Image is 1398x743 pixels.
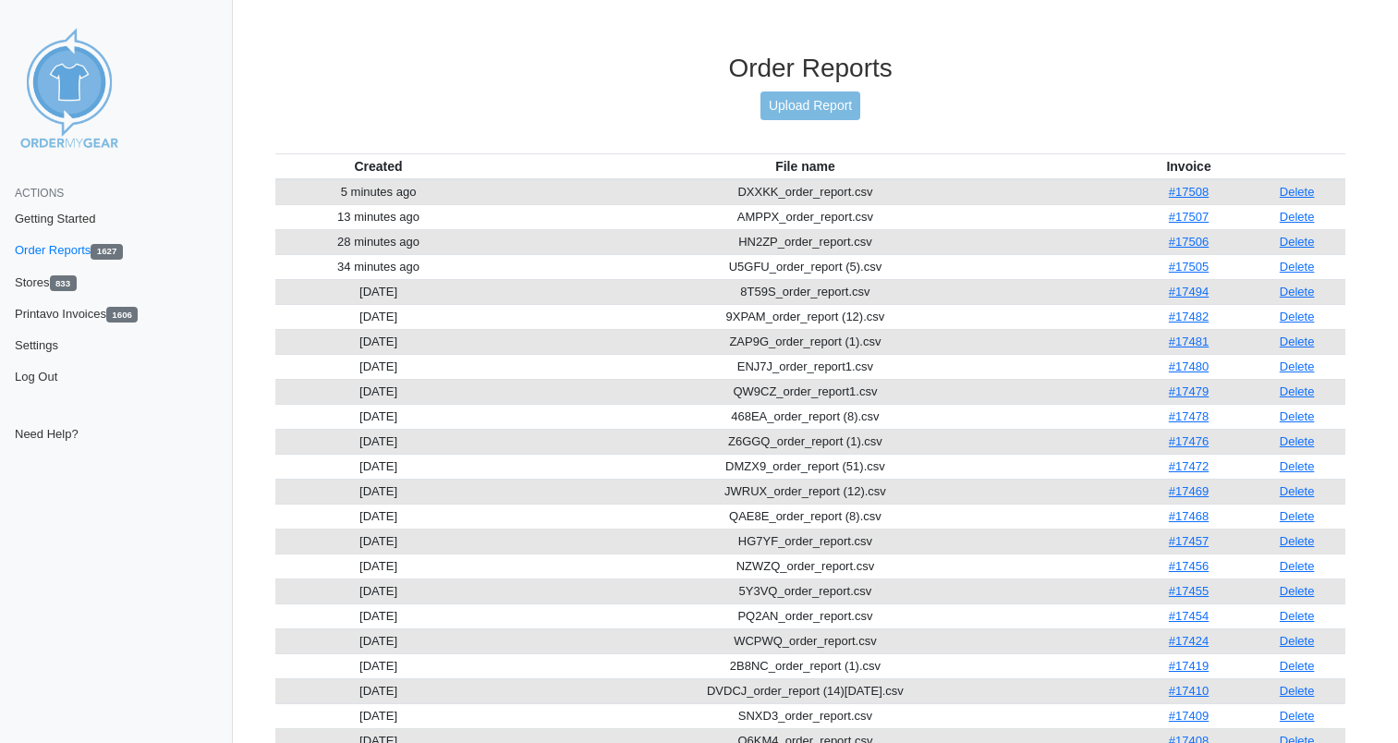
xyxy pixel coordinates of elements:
td: [DATE] [275,703,481,728]
td: U5GFU_order_report (5).csv [481,254,1129,279]
a: Delete [1280,484,1315,498]
td: ENJ7J_order_report1.csv [481,354,1129,379]
a: #17472 [1169,459,1209,473]
a: #17480 [1169,359,1209,373]
td: [DATE] [275,678,481,703]
a: Delete [1280,285,1315,298]
td: QW9CZ_order_report1.csv [481,379,1129,404]
td: [DATE] [275,279,481,304]
a: #17424 [1169,634,1209,648]
a: #17468 [1169,509,1209,523]
a: Delete [1280,359,1315,373]
td: 468EA_order_report (8).csv [481,404,1129,429]
td: [DATE] [275,529,481,554]
span: 1606 [106,307,138,323]
a: #17479 [1169,384,1209,398]
a: Delete [1280,310,1315,323]
td: DXXKK_order_report.csv [481,179,1129,205]
a: Delete [1280,609,1315,623]
td: [DATE] [275,329,481,354]
th: Created [275,153,481,179]
a: #17508 [1169,185,1209,199]
td: Z6GGQ_order_report (1).csv [481,429,1129,454]
td: [DATE] [275,354,481,379]
td: 9XPAM_order_report (12).csv [481,304,1129,329]
th: Invoice [1129,153,1248,179]
a: Delete [1280,584,1315,598]
a: Delete [1280,335,1315,348]
a: #17457 [1169,534,1209,548]
a: #17478 [1169,409,1209,423]
a: Delete [1280,434,1315,448]
td: QAE8E_order_report (8).csv [481,504,1129,529]
td: 34 minutes ago [275,254,481,279]
td: [DATE] [275,554,481,579]
a: Delete [1280,634,1315,648]
a: Delete [1280,509,1315,523]
a: Delete [1280,684,1315,698]
td: [DATE] [275,628,481,653]
a: #17409 [1169,709,1209,723]
a: Delete [1280,534,1315,548]
a: Delete [1280,235,1315,249]
td: [DATE] [275,404,481,429]
td: [DATE] [275,479,481,504]
a: #17476 [1169,434,1209,448]
a: Delete [1280,384,1315,398]
td: [DATE] [275,653,481,678]
td: [DATE] [275,429,481,454]
a: #17419 [1169,659,1209,673]
a: Delete [1280,185,1315,199]
td: [DATE] [275,304,481,329]
td: 28 minutes ago [275,229,481,254]
a: #17469 [1169,484,1209,498]
a: #17456 [1169,559,1209,573]
th: File name [481,153,1129,179]
td: [DATE] [275,504,481,529]
a: Delete [1280,709,1315,723]
span: 833 [50,275,77,291]
a: #17482 [1169,310,1209,323]
td: 5Y3VQ_order_report.csv [481,579,1129,603]
td: SNXD3_order_report.csv [481,703,1129,728]
td: 5 minutes ago [275,179,481,205]
a: #17506 [1169,235,1209,249]
a: #17505 [1169,260,1209,274]
td: AMPPX_order_report.csv [481,204,1129,229]
td: 13 minutes ago [275,204,481,229]
a: Upload Report [760,91,860,120]
h3: Order Reports [275,53,1345,84]
td: HG7YF_order_report.csv [481,529,1129,554]
td: JWRUX_order_report (12).csv [481,479,1129,504]
a: Delete [1280,659,1315,673]
a: #17455 [1169,584,1209,598]
td: 8T59S_order_report.csv [481,279,1129,304]
td: [DATE] [275,603,481,628]
a: #17507 [1169,210,1209,224]
td: [DATE] [275,454,481,479]
a: Delete [1280,210,1315,224]
a: #17481 [1169,335,1209,348]
td: ZAP9G_order_report (1).csv [481,329,1129,354]
a: #17494 [1169,285,1209,298]
td: PQ2AN_order_report.csv [481,603,1129,628]
a: #17410 [1169,684,1209,698]
td: 2B8NC_order_report (1).csv [481,653,1129,678]
a: #17454 [1169,609,1209,623]
td: [DATE] [275,579,481,603]
td: DMZX9_order_report (51).csv [481,454,1129,479]
a: Delete [1280,459,1315,473]
span: 1627 [91,244,122,260]
td: NZWZQ_order_report.csv [481,554,1129,579]
td: WCPWQ_order_report.csv [481,628,1129,653]
a: Delete [1280,409,1315,423]
span: Actions [15,187,64,200]
td: DVDCJ_order_report (14)[DATE].csv [481,678,1129,703]
td: [DATE] [275,379,481,404]
a: Delete [1280,260,1315,274]
a: Delete [1280,559,1315,573]
td: HN2ZP_order_report.csv [481,229,1129,254]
